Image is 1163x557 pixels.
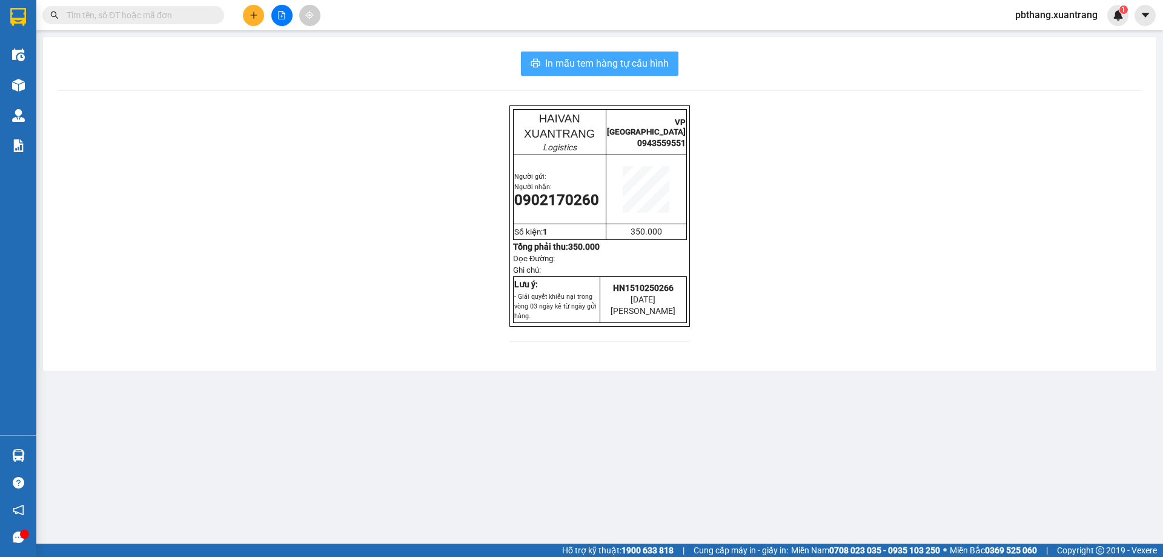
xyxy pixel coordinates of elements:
[524,127,595,140] span: XUANTRANG
[12,79,25,92] img: warehouse-icon
[13,504,24,516] span: notification
[791,544,940,557] span: Miền Nam
[543,142,577,152] em: Logistics
[514,279,538,289] strong: Lưu ý:
[683,544,684,557] span: |
[1119,5,1128,14] sup: 1
[513,265,541,275] span: Ghi chú:
[631,227,662,236] span: 350.000
[50,11,59,19] span: search
[277,11,286,19] span: file-add
[607,118,686,136] span: VP [GEOGRAPHIC_DATA]
[943,548,947,553] span: ⚪️
[613,283,674,293] span: HN1510250266
[305,11,314,19] span: aim
[513,242,600,252] strong: Tổng phải thu:
[243,5,264,26] button: plus
[514,227,548,236] span: Số kiện:
[694,544,788,557] span: Cung cấp máy in - giấy in:
[1006,7,1107,22] span: pbthang.xuantrang
[829,545,940,555] strong: 0708 023 035 - 0935 103 250
[1121,5,1125,14] span: 1
[985,545,1037,555] strong: 0369 525 060
[568,242,600,252] span: 350.000
[514,192,599,208] span: 0902170260
[521,52,678,76] button: printerIn mẫu tem hàng tự cấu hình
[12,449,25,462] img: warehouse-icon
[611,306,675,316] span: [PERSON_NAME]
[539,112,580,125] span: HAIVAN
[531,58,540,70] span: printer
[12,109,25,122] img: warehouse-icon
[621,545,674,555] strong: 1900 633 818
[10,8,26,26] img: logo-vxr
[250,11,258,19] span: plus
[513,254,555,263] span: Dọc Đường:
[514,293,597,320] span: - Giải quyết khiếu nại trong vòng 03 ngày kể từ ngày gửi hàng.
[514,173,546,181] span: Người gửi:
[950,544,1037,557] span: Miền Bắc
[1046,544,1048,557] span: |
[1096,546,1104,555] span: copyright
[545,56,669,71] span: In mẫu tem hàng tự cấu hình
[543,227,548,236] span: 1
[12,139,25,152] img: solution-icon
[67,8,210,22] input: Tìm tên, số ĐT hoặc mã đơn
[13,477,24,489] span: question-circle
[637,138,686,148] span: 0943559551
[12,48,25,61] img: warehouse-icon
[1140,10,1151,21] span: caret-down
[299,5,320,26] button: aim
[562,544,674,557] span: Hỗ trợ kỹ thuật:
[271,5,293,26] button: file-add
[1113,10,1124,21] img: icon-new-feature
[631,295,655,304] span: [DATE]
[13,532,24,543] span: message
[1135,5,1156,26] button: caret-down
[514,183,552,191] span: Người nhận:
